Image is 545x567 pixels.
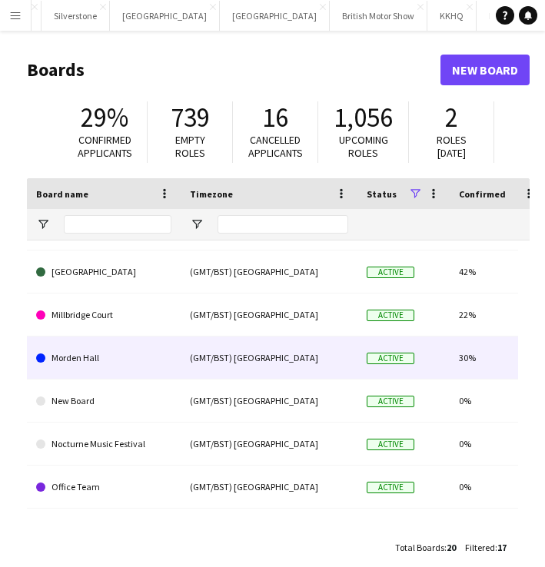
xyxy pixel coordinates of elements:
[450,337,545,379] div: 30%
[477,1,528,31] button: Events
[36,217,50,231] button: Open Filter Menu
[64,215,171,234] input: Board name Filter Input
[36,509,171,552] a: Plumpton Race Course
[367,310,414,321] span: Active
[367,439,414,450] span: Active
[110,1,220,31] button: [GEOGRAPHIC_DATA]
[181,380,357,422] div: (GMT/BST) [GEOGRAPHIC_DATA]
[220,1,330,31] button: [GEOGRAPHIC_DATA]
[36,337,171,380] a: Morden Hall
[218,215,348,234] input: Timezone Filter Input
[367,267,414,278] span: Active
[450,250,545,293] div: 42%
[190,217,204,231] button: Open Filter Menu
[465,542,495,553] span: Filtered
[36,466,171,509] a: Office Team
[450,509,545,551] div: 0%
[395,542,444,553] span: Total Boards
[367,188,397,200] span: Status
[497,542,507,553] span: 17
[440,55,530,85] a: New Board
[330,1,427,31] button: British Motor Show
[78,133,132,160] span: Confirmed applicants
[27,58,440,81] h1: Boards
[181,337,357,379] div: (GMT/BST) [GEOGRAPHIC_DATA]
[36,250,171,293] a: [GEOGRAPHIC_DATA]
[450,423,545,465] div: 0%
[447,542,456,553] span: 20
[181,466,357,508] div: (GMT/BST) [GEOGRAPHIC_DATA]
[465,532,507,562] div: :
[248,133,303,160] span: Cancelled applicants
[367,353,414,364] span: Active
[181,293,357,336] div: (GMT/BST) [GEOGRAPHIC_DATA]
[450,466,545,508] div: 0%
[334,101,393,134] span: 1,056
[339,133,388,160] span: Upcoming roles
[450,380,545,422] div: 0%
[367,482,414,493] span: Active
[181,423,357,465] div: (GMT/BST) [GEOGRAPHIC_DATA]
[427,1,477,31] button: KKHQ
[175,133,205,160] span: Empty roles
[459,188,506,200] span: Confirmed
[262,101,288,134] span: 16
[36,423,171,466] a: Nocturne Music Festival
[181,509,357,551] div: (GMT/BST) [GEOGRAPHIC_DATA]
[81,101,128,134] span: 29%
[171,101,210,134] span: 739
[42,1,110,31] button: Silverstone
[190,188,233,200] span: Timezone
[450,293,545,336] div: 22%
[36,188,88,200] span: Board name
[181,250,357,293] div: (GMT/BST) [GEOGRAPHIC_DATA]
[437,133,467,160] span: Roles [DATE]
[36,380,171,423] a: New Board
[367,396,414,407] span: Active
[36,293,171,337] a: Millbridge Court
[445,101,458,134] span: 2
[395,532,456,562] div: :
